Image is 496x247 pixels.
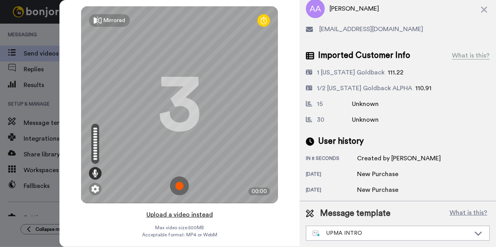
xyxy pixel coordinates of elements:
span: Unknown [352,101,379,107]
span: Acceptable format: MP4 or WebM [142,232,217,238]
img: nextgen-template.svg [313,230,320,237]
div: 3 [158,75,201,134]
span: User history [318,136,364,147]
img: ic_record_start.svg [170,176,189,195]
div: New Purchase [357,185,398,195]
div: What is this? [452,51,490,60]
div: UPMA INTRO [313,229,470,237]
div: 1 [US_STATE] Goldback [317,68,385,77]
span: Max video size: 500 MB [155,225,204,231]
button: Upload a video instead [144,210,215,220]
span: 110.91 [415,85,431,91]
button: What is this? [447,208,490,219]
img: ic_gear.svg [91,185,99,193]
div: in 8 seconds [306,155,357,163]
span: Unknown [352,117,379,123]
span: Imported Customer Info [318,50,410,61]
div: Created by [PERSON_NAME] [357,154,441,163]
div: 30 [317,115,324,124]
div: [DATE] [306,187,357,195]
div: 15 [317,99,323,109]
span: 111.22 [388,69,403,76]
div: New Purchase [357,169,398,179]
div: 00:00 [248,188,270,195]
span: Message template [320,208,391,219]
div: [DATE] [306,171,357,179]
div: 1/2 [US_STATE] Goldback ALPHA [317,84,412,93]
